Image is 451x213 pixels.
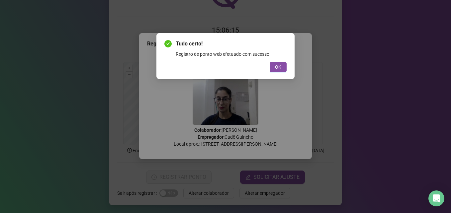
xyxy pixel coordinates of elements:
span: check-circle [164,40,172,47]
button: OK [270,62,287,72]
span: Tudo certo! [176,40,287,48]
span: OK [275,63,281,71]
div: Registro de ponto web efetuado com sucesso. [176,50,287,58]
div: Open Intercom Messenger [428,190,444,206]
